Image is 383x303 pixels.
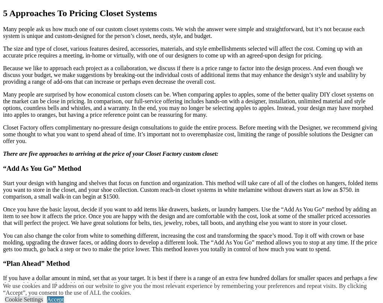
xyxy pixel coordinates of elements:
span: Because we like to approach each project as a collaboration, we discuss if there is a price range... [3,65,366,85]
span: Many people ask us how much one of our custom closet systems costs. We wish the answer were simpl... [3,26,365,39]
span: You can also change the color from white to something different, increasing the cost and transfor... [3,232,377,252]
span: Start your design with hanging and shelves that focus on function and organization. This method w... [3,180,378,200]
span: The size and type of closet, various features desired, accessories, materials, and style embellis... [3,45,362,59]
span: Many people are surprised by how economical custom closets can be. When comparing apples to apple... [3,91,374,118]
em: There are five approaches to arriving at the price of your Closet Factory custom closet: [3,151,218,157]
span: 5 Approaches To Pricing Closet Systems [3,8,157,18]
div: We use cookies and IP address on our website to give you the most relevant experience by remember... [3,283,383,296]
span: Once you have the basic layout, decide if you want to add items like drawers, baskets, or laundry... [3,206,377,226]
a: Cookie Settings [5,296,43,303]
h3: “Add As You Go” Method [3,164,380,173]
a: Accept [47,296,64,303]
span: Closet Factory offers complimentary no-pressure design consultations to guide the entire process.... [3,124,377,144]
span: If you have a dollar amount in mind, set that as your target. It is best if there is a range of a... [3,275,377,301]
h3: “Plan Ahead” Method [3,259,380,268]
